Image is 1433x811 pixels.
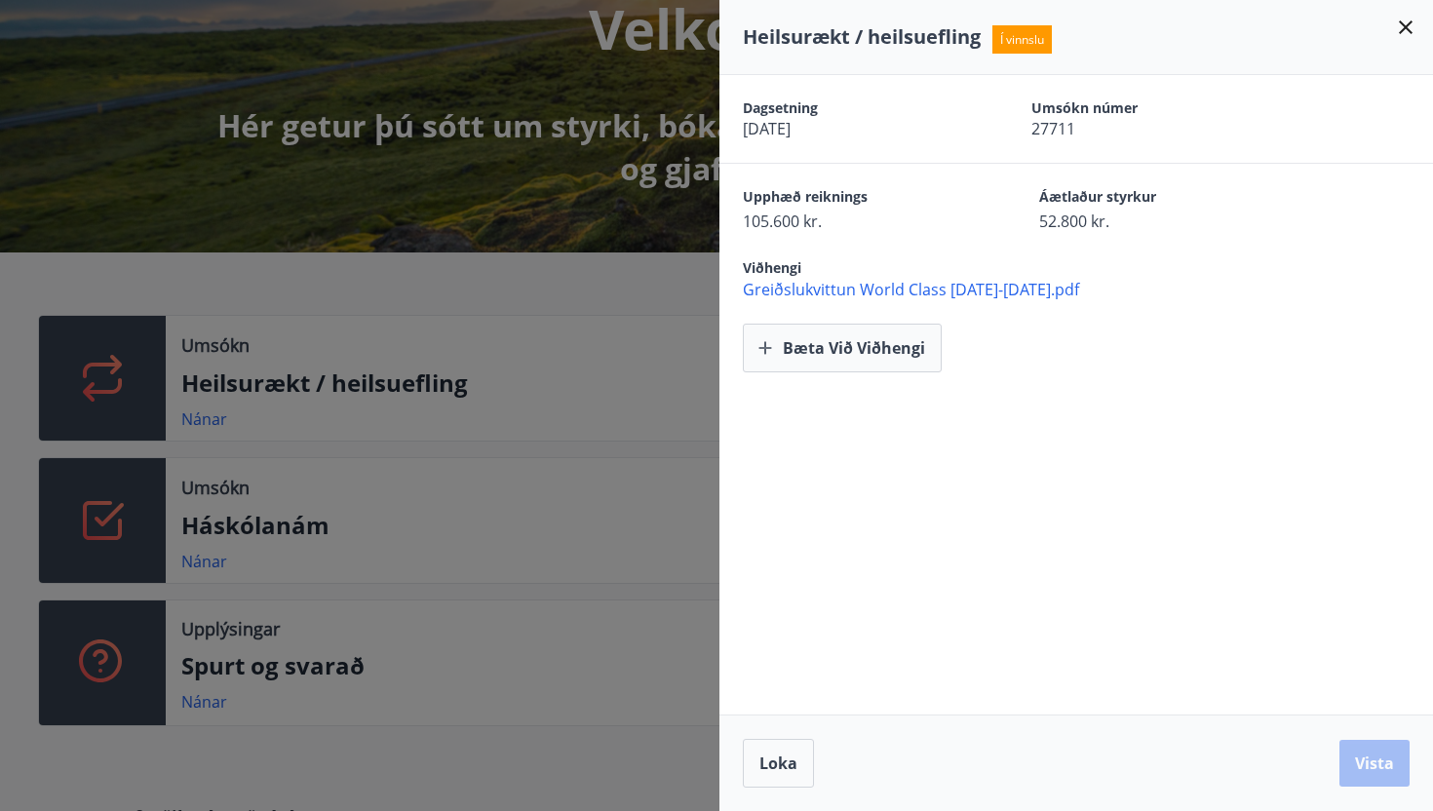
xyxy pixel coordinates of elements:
span: Loka [759,753,797,774]
span: [DATE] [743,118,963,139]
span: 27711 [1031,118,1252,139]
span: Dagsetning [743,98,963,118]
span: Greiðslukvittun World Class [DATE]-[DATE].pdf [743,279,1433,300]
span: Viðhengi [743,258,801,277]
button: Loka [743,739,814,788]
span: Heilsurækt / heilsuefling [743,23,981,50]
span: 52.800 kr. [1039,211,1267,232]
span: 105.600 kr. [743,211,971,232]
span: Upphæð reiknings [743,187,971,211]
span: Í vinnslu [992,25,1052,54]
span: Umsókn númer [1031,98,1252,118]
span: Áætlaður styrkur [1039,187,1267,211]
button: Bæta við viðhengi [743,324,942,372]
